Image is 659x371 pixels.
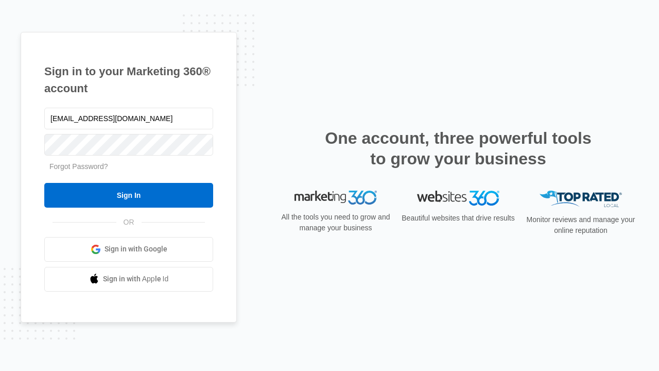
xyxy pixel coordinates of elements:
[401,213,516,224] p: Beautiful websites that drive results
[417,191,499,206] img: Websites 360
[322,128,595,169] h2: One account, three powerful tools to grow your business
[278,212,393,233] p: All the tools you need to grow and manage your business
[44,237,213,262] a: Sign in with Google
[103,274,169,284] span: Sign in with Apple Id
[294,191,377,205] img: Marketing 360
[116,217,142,228] span: OR
[49,162,108,171] a: Forgot Password?
[44,183,213,208] input: Sign In
[540,191,622,208] img: Top Rated Local
[105,244,167,255] span: Sign in with Google
[44,108,213,129] input: Email
[44,267,213,292] a: Sign in with Apple Id
[44,63,213,97] h1: Sign in to your Marketing 360® account
[523,214,638,236] p: Monitor reviews and manage your online reputation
